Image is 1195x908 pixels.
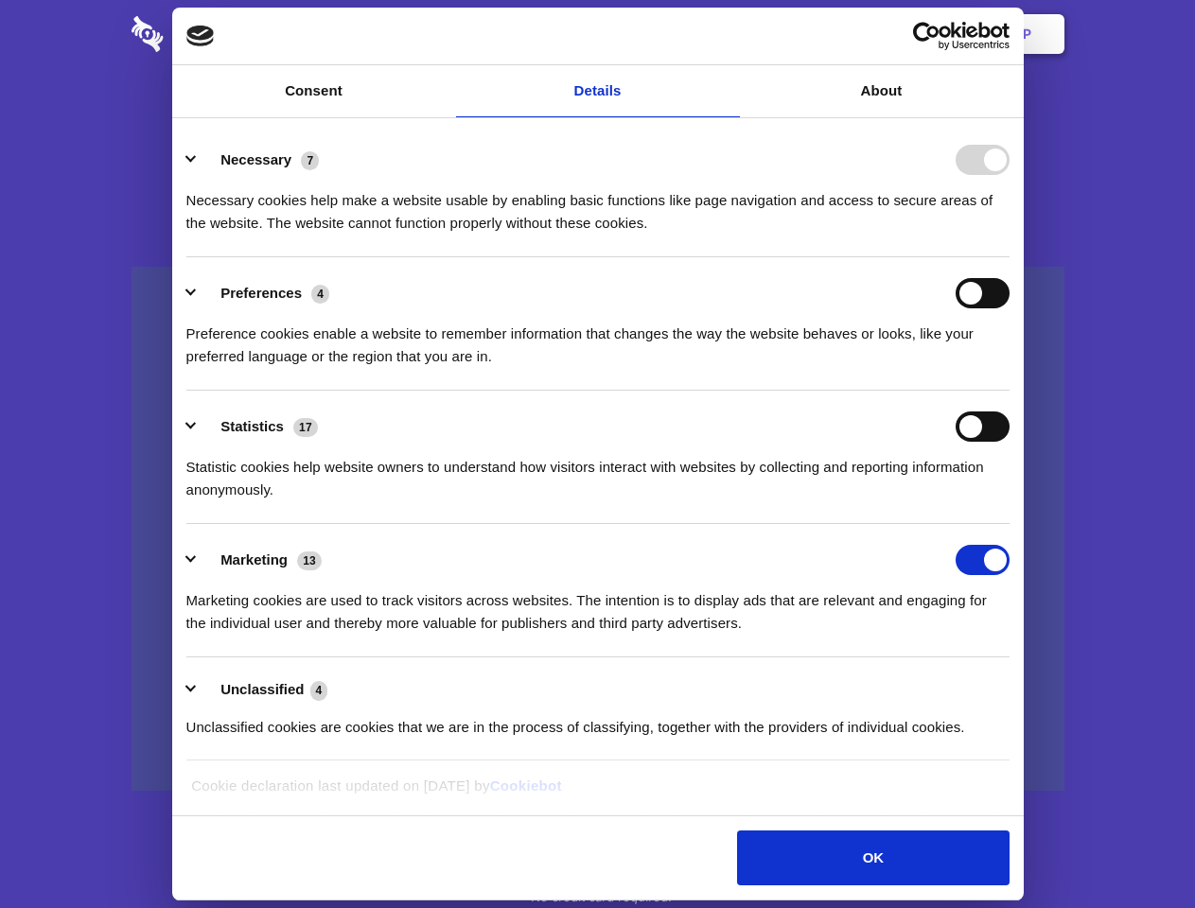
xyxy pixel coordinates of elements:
div: Unclassified cookies are cookies that we are in the process of classifying, together with the pro... [186,702,1010,739]
label: Necessary [220,151,291,167]
div: Marketing cookies are used to track visitors across websites. The intention is to display ads tha... [186,575,1010,635]
h4: Auto-redaction of sensitive data, encrypted data sharing and self-destructing private chats. Shar... [132,172,1064,235]
button: OK [737,830,1009,885]
span: 13 [297,551,322,570]
label: Marketing [220,551,288,567]
span: 4 [310,681,328,700]
a: Contact [767,5,854,63]
div: Cookie declaration last updated on [DATE] by [177,775,1018,812]
div: Statistic cookies help website owners to understand how visitors interact with websites by collec... [186,442,1010,501]
a: Login [858,5,940,63]
a: Consent [172,65,456,117]
button: Statistics (17) [186,411,330,442]
img: logo [186,26,215,46]
iframe: Drift Widget Chat Controller [1100,813,1172,885]
label: Statistics [220,418,284,434]
button: Preferences (4) [186,278,342,308]
label: Preferences [220,285,302,301]
div: Preference cookies enable a website to remember information that changes the way the website beha... [186,308,1010,368]
button: Necessary (7) [186,145,331,175]
span: 7 [301,151,319,170]
img: logo-wordmark-white-trans-d4663122ce5f474addd5e946df7df03e33cb6a1c49d2221995e7729f52c070b2.svg [132,16,293,52]
button: Unclassified (4) [186,678,340,702]
a: Usercentrics Cookiebot - opens in a new window [844,22,1010,50]
a: Pricing [555,5,638,63]
button: Marketing (13) [186,545,334,575]
a: Details [456,65,740,117]
a: Cookiebot [490,777,562,794]
a: Wistia video thumbnail [132,267,1064,792]
h1: Eliminate Slack Data Loss. [132,85,1064,153]
span: 17 [293,418,318,437]
a: About [740,65,1024,117]
span: 4 [311,285,329,304]
div: Necessary cookies help make a website usable by enabling basic functions like page navigation and... [186,175,1010,235]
